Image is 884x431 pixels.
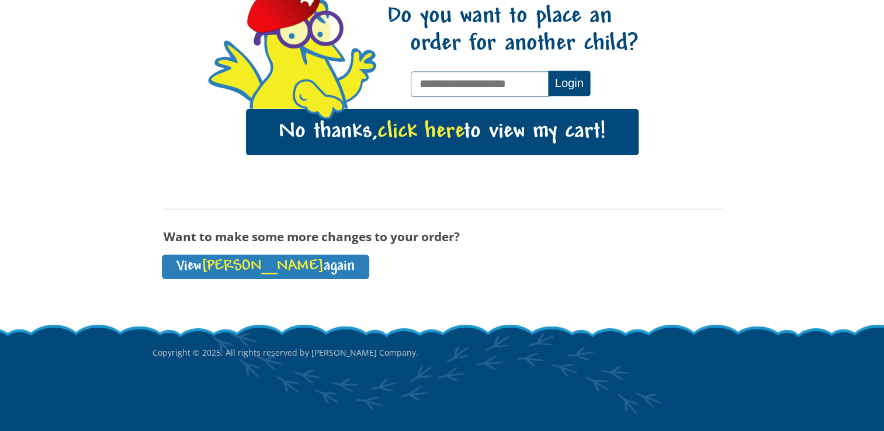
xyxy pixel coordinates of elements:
p: Copyright © 2025. All rights reserved by [PERSON_NAME] Company. [152,323,732,383]
span: [PERSON_NAME] [202,259,324,274]
span: click here [377,120,464,144]
button: Login [548,71,590,96]
a: No thanks,click hereto view my cart! [246,109,639,155]
h3: Want to make some more changes to your order? [162,230,723,243]
a: View[PERSON_NAME]again [162,255,369,279]
span: order for another child? [387,31,639,58]
h1: Do you want to place an [386,4,639,58]
img: hello [288,77,348,122]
